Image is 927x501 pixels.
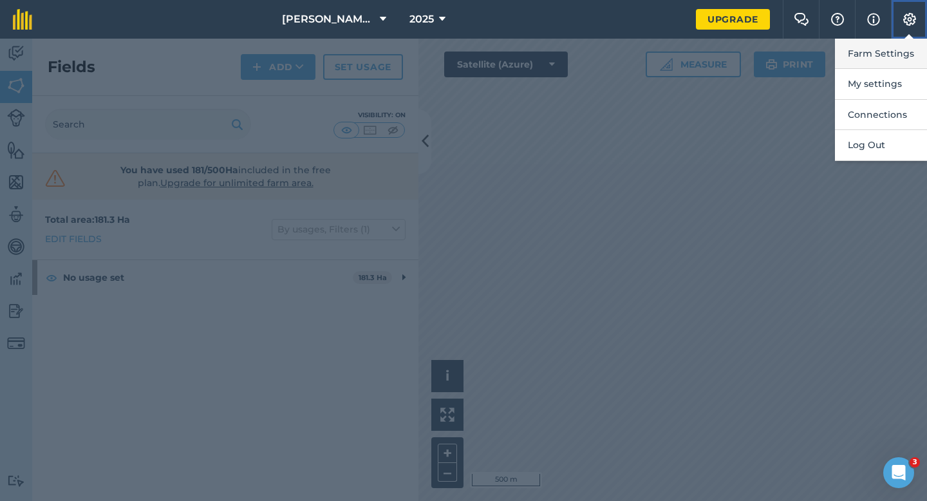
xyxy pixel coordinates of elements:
button: Farm Settings [835,39,927,69]
img: svg+xml;base64,PHN2ZyB4bWxucz0iaHR0cDovL3d3dy53My5vcmcvMjAwMC9zdmciIHdpZHRoPSIxNyIgaGVpZ2h0PSIxNy... [867,12,880,27]
img: Two speech bubbles overlapping with the left bubble in the forefront [794,13,809,26]
span: 3 [910,457,920,468]
a: Upgrade [696,9,770,30]
span: [PERSON_NAME] & Sons [282,12,375,27]
img: fieldmargin Logo [13,9,32,30]
button: My settings [835,69,927,99]
iframe: Intercom live chat [883,457,914,488]
button: Log Out [835,130,927,160]
span: 2025 [409,12,434,27]
button: Connections [835,100,927,130]
img: A question mark icon [830,13,845,26]
img: A cog icon [902,13,917,26]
